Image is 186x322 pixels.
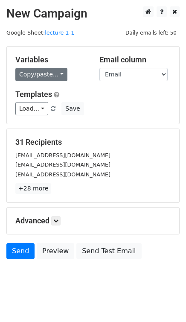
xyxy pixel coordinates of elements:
[15,138,171,147] h5: 31 Recipients
[99,55,171,64] h5: Email column
[15,102,48,115] a: Load...
[122,28,180,38] span: Daily emails left: 50
[45,29,74,36] a: lecture 1-1
[15,152,110,158] small: [EMAIL_ADDRESS][DOMAIN_NAME]
[122,29,180,36] a: Daily emails left: 50
[15,171,110,178] small: [EMAIL_ADDRESS][DOMAIN_NAME]
[6,29,74,36] small: Google Sheet:
[15,161,110,168] small: [EMAIL_ADDRESS][DOMAIN_NAME]
[143,281,186,322] iframe: Chat Widget
[15,68,67,81] a: Copy/paste...
[15,183,51,194] a: +28 more
[61,102,84,115] button: Save
[15,55,87,64] h5: Variables
[76,243,141,259] a: Send Test Email
[15,216,171,225] h5: Advanced
[37,243,74,259] a: Preview
[6,243,35,259] a: Send
[6,6,180,21] h2: New Campaign
[15,90,52,99] a: Templates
